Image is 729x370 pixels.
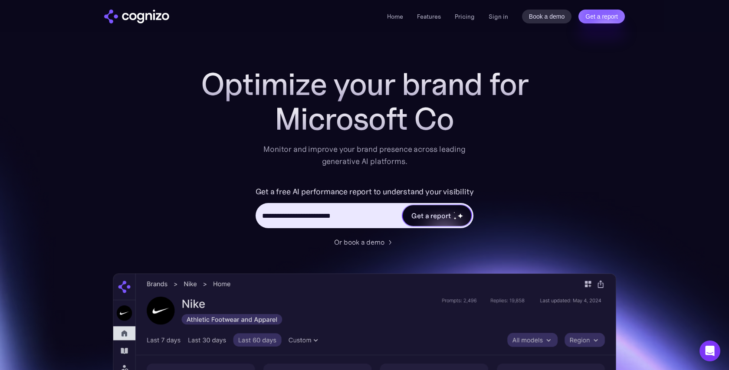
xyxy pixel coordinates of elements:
[455,13,475,20] a: Pricing
[522,10,572,23] a: Book a demo
[334,237,395,247] a: Or book a demo
[191,67,538,102] h1: Optimize your brand for
[411,210,450,221] div: Get a report
[578,10,625,23] a: Get a report
[258,143,471,167] div: Monitor and improve your brand presence across leading generative AI platforms.
[489,11,508,22] a: Sign in
[699,341,720,361] div: Open Intercom Messenger
[387,13,403,20] a: Home
[453,217,456,220] img: star
[457,213,463,219] img: star
[417,13,441,20] a: Features
[402,204,472,227] a: Get a reportstarstarstar
[104,10,169,23] a: home
[104,10,169,23] img: cognizo logo
[191,102,538,136] div: Microsoft Co
[453,212,455,213] img: star
[334,237,384,247] div: Or book a demo
[256,185,474,232] form: Hero URL Input Form
[256,185,474,199] label: Get a free AI performance report to understand your visibility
